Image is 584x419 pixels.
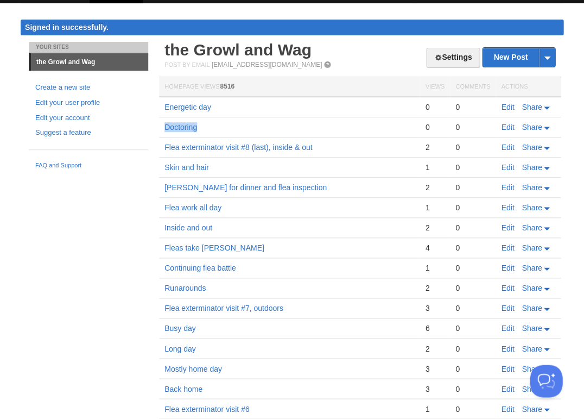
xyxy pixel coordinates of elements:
[425,263,444,273] div: 1
[501,143,514,152] a: Edit
[450,77,496,97] th: Comments
[455,384,490,393] div: 0
[35,127,142,139] a: Suggest a feature
[164,364,222,373] a: Mostly home day
[522,203,542,212] span: Share
[522,143,542,152] span: Share
[425,364,444,373] div: 3
[455,343,490,353] div: 0
[164,123,197,132] a: Doctoring
[501,404,514,413] a: Edit
[530,365,562,397] iframe: Help Scout Beacon - Open
[425,162,444,172] div: 1
[164,41,312,59] a: the Growl and Wag
[501,384,514,393] a: Edit
[501,223,514,232] a: Edit
[35,112,142,124] a: Edit your account
[29,42,148,53] li: Your Sites
[522,223,542,232] span: Share
[522,304,542,312] span: Share
[164,344,196,353] a: Long day
[455,283,490,293] div: 0
[159,77,420,97] th: Homepage Views
[501,344,514,353] a: Edit
[425,142,444,152] div: 2
[501,163,514,172] a: Edit
[522,264,542,272] span: Share
[522,344,542,353] span: Share
[501,203,514,212] a: Edit
[455,323,490,333] div: 0
[164,203,221,212] a: Flea work all day
[501,183,514,192] a: Edit
[455,303,490,313] div: 0
[425,122,444,132] div: 0
[425,102,444,112] div: 0
[522,243,542,252] span: Share
[455,203,490,212] div: 0
[164,223,212,232] a: Inside and out
[455,162,490,172] div: 0
[455,263,490,273] div: 0
[522,163,542,172] span: Share
[425,243,444,253] div: 4
[522,364,542,373] span: Share
[455,404,490,414] div: 0
[455,102,490,112] div: 0
[501,304,514,312] a: Edit
[425,183,444,192] div: 2
[522,284,542,292] span: Share
[164,183,327,192] a: [PERSON_NAME] for dinner and flea inspection
[21,20,563,35] div: Signed in successfully.
[426,48,480,68] a: Settings
[164,103,211,111] a: Energetic day
[420,77,449,97] th: Views
[425,323,444,333] div: 6
[455,364,490,373] div: 0
[35,97,142,109] a: Edit your user profile
[501,324,514,333] a: Edit
[455,122,490,132] div: 0
[522,123,542,132] span: Share
[483,48,555,67] a: New Post
[501,284,514,292] a: Edit
[501,123,514,132] a: Edit
[220,83,234,90] span: 8516
[522,324,542,333] span: Share
[164,61,210,68] span: Post by Email
[164,243,264,252] a: Fleas take [PERSON_NAME]
[455,223,490,233] div: 0
[164,384,202,393] a: Back home
[501,103,514,111] a: Edit
[455,183,490,192] div: 0
[425,343,444,353] div: 2
[522,384,542,393] span: Share
[31,53,148,71] a: the Growl and Wag
[164,324,196,333] a: Busy day
[522,103,542,111] span: Share
[455,243,490,253] div: 0
[501,243,514,252] a: Edit
[425,203,444,212] div: 1
[425,404,444,414] div: 1
[425,223,444,233] div: 2
[164,163,209,172] a: Skin and hair
[212,61,322,68] a: [EMAIL_ADDRESS][DOMAIN_NAME]
[164,143,312,152] a: Flea exterminator visit #8 (last), inside & out
[164,404,249,413] a: Flea exterminator visit #6
[501,264,514,272] a: Edit
[501,364,514,373] a: Edit
[522,183,542,192] span: Share
[425,384,444,393] div: 3
[425,303,444,313] div: 3
[496,77,561,97] th: Actions
[35,82,142,93] a: Create a new site
[35,161,142,171] a: FAQ and Support
[425,283,444,293] div: 2
[164,264,236,272] a: Continuing flea battle
[522,404,542,413] span: Share
[455,142,490,152] div: 0
[164,284,206,292] a: Runarounds
[164,304,283,312] a: Flea exterminator visit #7, outdoors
